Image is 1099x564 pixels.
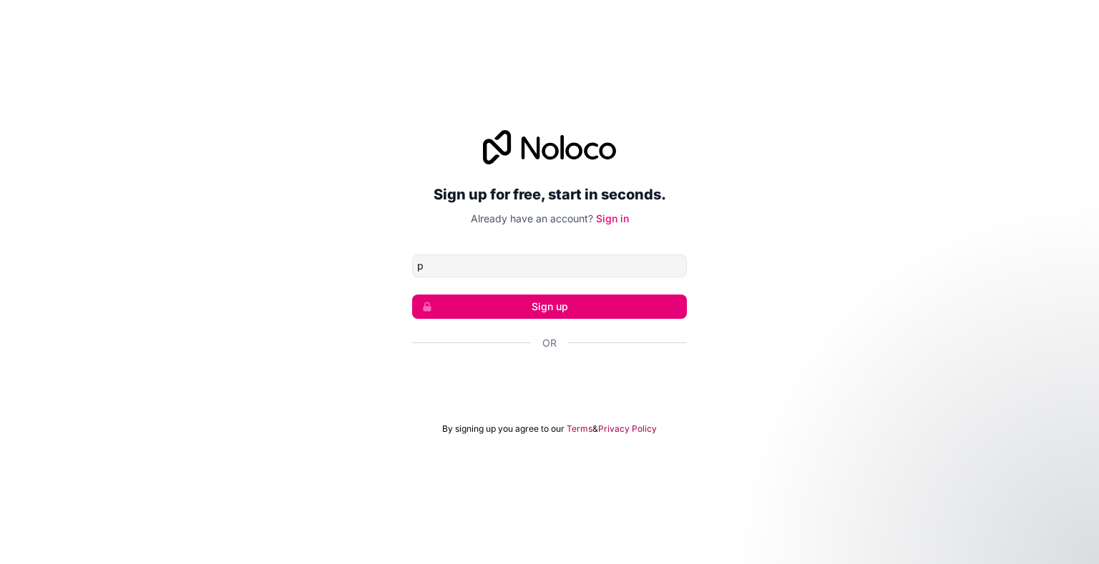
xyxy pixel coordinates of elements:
h2: Sign up for free, start in seconds. [412,182,687,207]
span: & [592,423,598,435]
a: Privacy Policy [598,423,657,435]
span: Or [542,336,557,350]
a: Terms [567,423,592,435]
button: Sign up [412,295,687,319]
a: Sign in [596,212,629,224]
input: Email address [412,254,687,277]
iframe: Sign in with Google Button [405,366,694,397]
span: By signing up you agree to our [442,423,565,435]
span: Already have an account? [471,212,593,224]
